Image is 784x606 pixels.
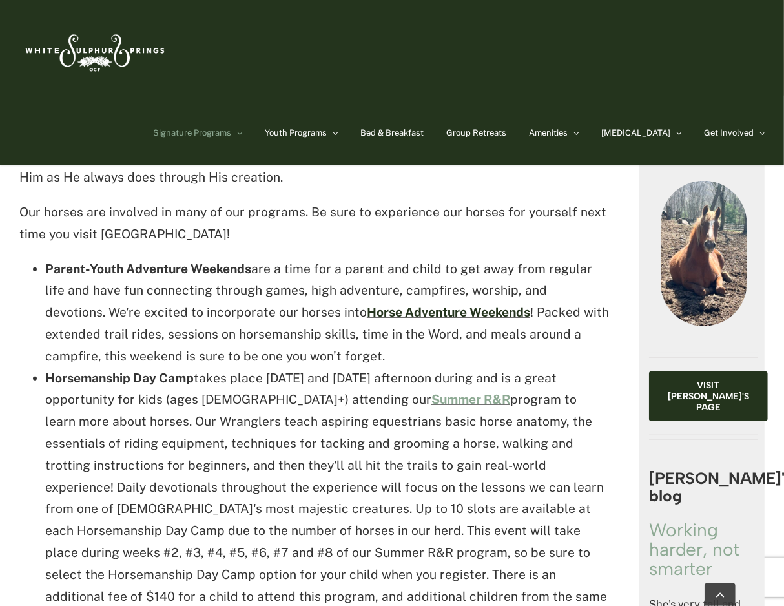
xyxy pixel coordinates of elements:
[19,20,168,81] img: White Sulphur Springs Logo
[649,371,768,421] a: Visit [PERSON_NAME]'s page
[265,129,327,137] span: Youth Programs
[431,392,510,406] a: Summer R&R
[649,181,758,326] img: IMG_5684
[360,101,424,165] a: Bed & Breakfast
[704,129,754,137] span: Get Involved
[649,519,739,580] a: Working harder, not smarter
[704,101,765,165] a: Get Involved
[367,305,530,319] a: Horse Adventure Weekends
[360,129,424,137] span: Bed & Breakfast
[601,101,681,165] a: [MEDICAL_DATA]
[153,129,231,137] span: Signature Programs
[529,101,579,165] a: Amenities
[19,202,610,246] p: Our horses are involved in many of our programs. Be sure to experience our horses for yourself ne...
[265,101,338,165] a: Youth Programs
[446,101,506,165] a: Group Retreats
[45,371,194,385] strong: Horsemanship Day Camp
[45,258,610,368] li: are a time for a parent and child to get away from regular life and have fun connecting through g...
[153,101,242,165] a: Signature Programs
[446,129,506,137] span: Group Retreats
[649,470,758,505] h3: [PERSON_NAME]'s blog
[529,129,568,137] span: Amenities
[45,262,251,276] strong: Parent-Youth Adventure Weekends
[153,101,765,165] nav: Main Menu Sticky
[601,129,670,137] span: [MEDICAL_DATA]
[668,380,749,413] span: Visit [PERSON_NAME]'s page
